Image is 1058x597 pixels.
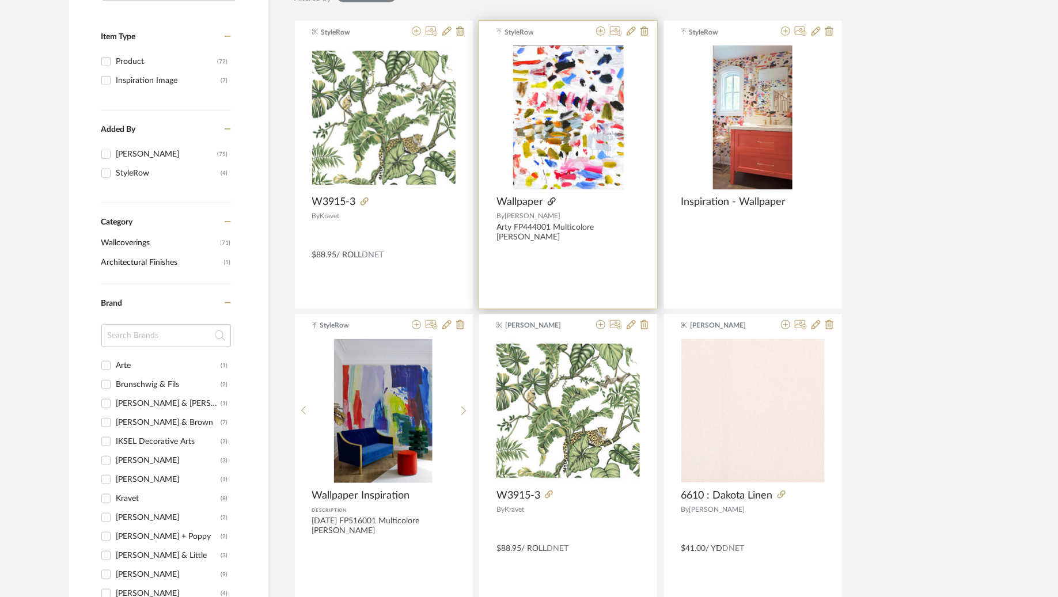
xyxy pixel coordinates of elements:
span: $88.95 [496,545,521,553]
span: Inspiration - Wallpaper [681,196,786,208]
input: Search Brands [101,324,231,347]
img: W3915-3 [496,339,640,482]
div: Description [312,505,456,516]
div: IKSEL Decorative Arts [116,432,221,451]
div: (2) [221,375,228,394]
div: 0 [312,45,456,189]
div: [PERSON_NAME] [116,470,221,489]
span: [PERSON_NAME] [505,212,560,219]
div: [PERSON_NAME] [116,451,221,470]
span: $41.00 [681,545,706,553]
span: DNET [362,251,384,259]
div: 0 [496,45,640,189]
div: (2) [221,432,228,451]
span: W3915-3 [496,489,540,502]
span: By [681,506,689,513]
div: (4) [221,164,228,182]
span: Kravet [320,212,340,219]
img: Inspiration - Wallpaper [713,45,792,189]
div: (72) [218,52,228,71]
span: DNET [723,545,745,553]
span: StyleRow [505,27,577,37]
span: / Roll [337,251,362,259]
div: [PERSON_NAME] + Poppy [116,527,221,546]
span: (1) [224,253,231,272]
div: [PERSON_NAME] & Little [116,546,221,565]
div: Product [116,52,218,71]
span: / YD [706,545,723,553]
img: Wallpaper Inspiration [334,339,433,483]
span: Category [101,218,133,227]
div: 0 [681,45,825,189]
div: [PERSON_NAME] & [PERSON_NAME] [116,394,221,413]
div: [PERSON_NAME] [116,565,221,584]
div: Brunschwig & Fils [116,375,221,394]
span: Wallpaper Inspiration [312,489,410,502]
div: (1) [221,470,228,489]
div: (3) [221,546,228,565]
span: Added By [101,126,136,134]
span: (71) [221,234,231,252]
div: [PERSON_NAME] & Brown [116,413,221,432]
span: StyleRow [320,320,393,330]
div: (8) [221,489,228,508]
div: Kravet [116,489,221,508]
div: (7) [221,71,228,90]
span: W3915-3 [312,196,356,208]
span: [PERSON_NAME] [689,506,745,513]
div: [PERSON_NAME] [116,508,221,527]
span: Item Type [101,33,136,41]
span: By [496,506,505,513]
div: (1) [221,356,228,375]
span: 6610 : Dakota Linen [681,489,773,502]
div: (2) [221,527,228,546]
div: (75) [218,145,228,163]
div: (7) [221,413,228,432]
span: $88.95 [312,251,337,259]
img: 6610 : Dakota Linen [681,339,825,482]
span: [PERSON_NAME] [690,320,763,330]
span: Wallcoverings [101,233,218,253]
span: By [496,212,505,219]
span: Wallpaper [496,196,543,208]
img: W3915-3 [312,46,456,189]
span: DNET [547,545,568,553]
div: StyleRow [116,164,221,182]
div: [DATE] FP516001 Multicolore [PERSON_NAME] [312,516,456,544]
div: (2) [221,508,228,527]
div: Inspiration Image [116,71,221,90]
div: [PERSON_NAME] [116,145,218,163]
div: (9) [221,565,228,584]
div: (1) [221,394,228,413]
div: (3) [221,451,228,470]
span: [PERSON_NAME] [506,320,578,330]
img: Wallpaper [513,45,624,189]
span: Architectural Finishes [101,253,221,272]
span: StyleRow [689,27,762,37]
div: Arte [116,356,221,375]
span: By [312,212,320,219]
span: StyleRow [321,27,393,37]
span: / Roll [521,545,547,553]
span: Brand [101,299,123,307]
div: Arty FP444001 Multicolore [PERSON_NAME] [496,223,640,242]
span: Kravet [505,506,524,513]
